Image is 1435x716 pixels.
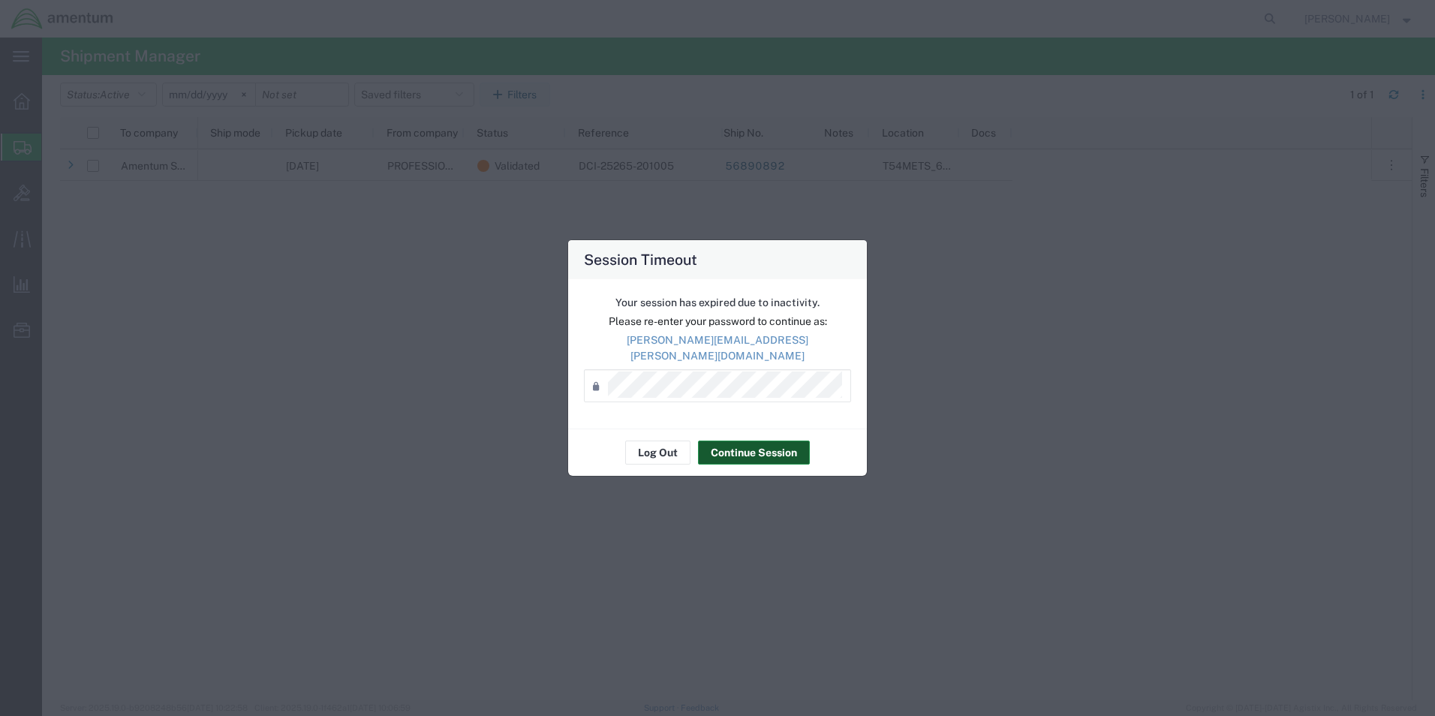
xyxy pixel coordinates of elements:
[584,248,697,270] h4: Session Timeout
[625,441,690,465] button: Log Out
[584,332,851,364] p: [PERSON_NAME][EMAIL_ADDRESS][PERSON_NAME][DOMAIN_NAME]
[584,314,851,329] p: Please re-enter your password to continue as:
[584,295,851,311] p: Your session has expired due to inactivity.
[698,441,810,465] button: Continue Session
